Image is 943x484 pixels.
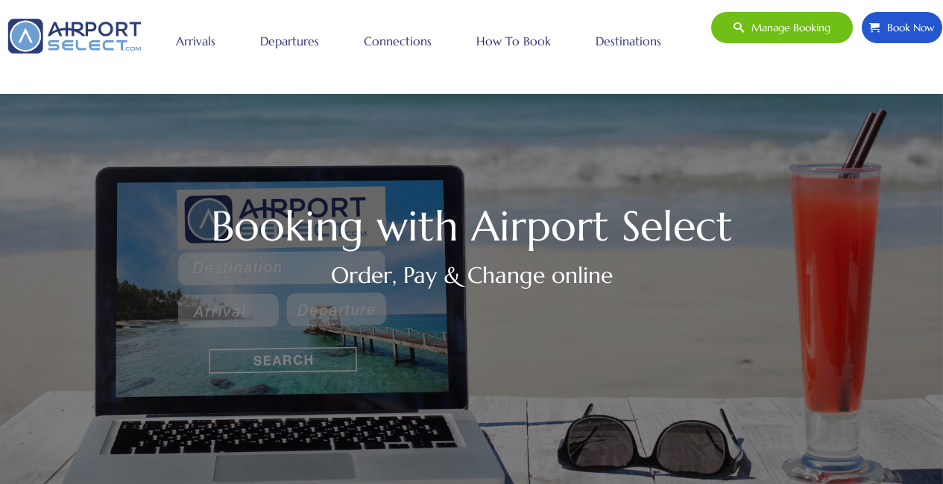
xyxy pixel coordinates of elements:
a: Connections [360,22,435,60]
a: How to book [473,22,555,60]
h1: Booking with Airport Select [52,209,891,243]
a: Departures [256,22,323,60]
a: Manage booking [710,11,854,44]
a: Arrivals [172,22,219,60]
span: Manage booking [744,12,830,43]
h2: Order, Pay & Change online [52,258,891,292]
span: Book Now [880,12,935,43]
a: Destinations [592,22,665,60]
a: Book Now [861,11,943,44]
